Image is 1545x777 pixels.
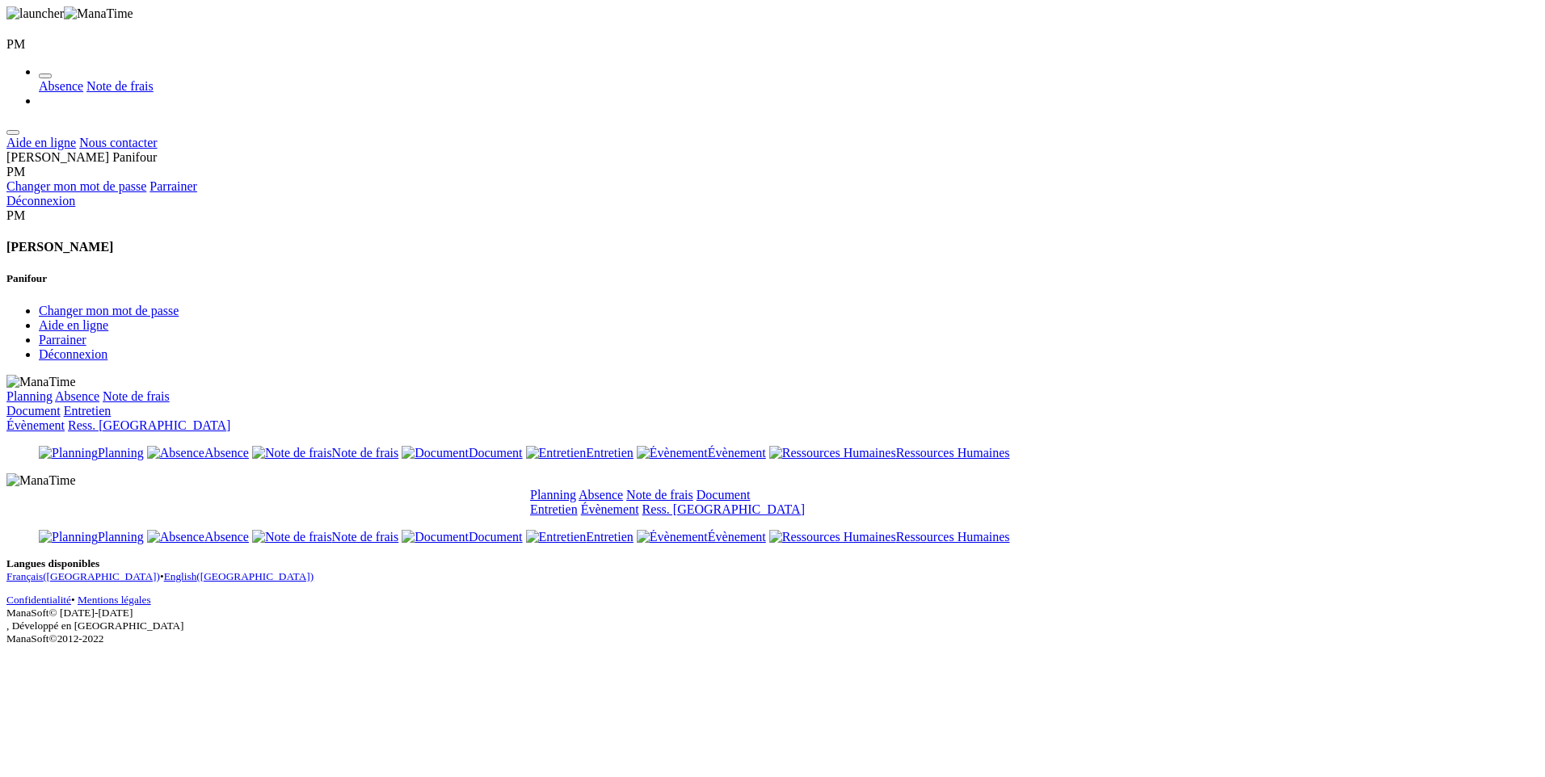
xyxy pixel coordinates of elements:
img: Évènement [637,530,708,544]
a: Entretien [526,446,634,460]
div: ManaSoft© 2022 [6,632,1539,645]
a: Entretien [526,530,634,544]
h5: Panifour [6,272,1539,285]
a: Absence [147,446,249,460]
div: [PERSON_NAME] Panifour PM [6,150,1539,179]
img: ManaTime [6,473,76,488]
a: Ressources Humaines [769,530,1010,544]
a: Déconnexion [39,347,107,361]
img: Note de frais [252,446,332,460]
a: Aide en ligne [39,318,108,332]
a: Planning [530,488,576,502]
a: Changer mon mot de passe [39,304,179,317]
a: Parrainer [39,333,86,346]
img: Ressources Humaines [769,446,896,460]
div: ManaSoft© [DATE]-[DATE] [6,607,1539,632]
a: Évènement [637,530,766,544]
img: Planning [39,446,98,460]
div: PM [6,37,1539,52]
a: English([GEOGRAPHIC_DATA]) [164,570,314,582]
b: Langues disponibles [6,557,99,569]
a: Ress. [GEOGRAPHIC_DATA] [68,418,230,432]
span: 2012- [57,632,82,645]
a: Français([GEOGRAPHIC_DATA]) [6,570,160,582]
a: Document [402,530,522,544]
img: Document [402,446,469,460]
a: Évènement [637,446,766,460]
a: Changer mon mot de passe [6,179,146,193]
img: Absence [147,446,204,460]
a: Note de frais [252,446,398,460]
span: Panifour [112,150,157,164]
a: Document [402,446,522,460]
a: Note de frais [103,389,170,403]
span: ([GEOGRAPHIC_DATA]) [196,570,314,582]
a: Entretien [530,502,578,516]
div: PM [6,165,1539,179]
h4: [PERSON_NAME] [6,240,1539,254]
div: , Développé en [GEOGRAPHIC_DATA] [6,619,1539,632]
img: Entretien [526,446,587,460]
img: Entretien [526,530,587,544]
img: Absence [147,530,204,544]
a: Note de frais [252,530,398,544]
a: Absence [55,389,99,403]
a: Planning [39,530,144,544]
a: Planning [6,389,53,403]
img: Document [402,530,469,544]
a: Nous contacter [79,136,157,149]
img: Note de frais [252,530,332,544]
a: Parrainer [149,179,197,193]
a: Évènement [6,418,65,432]
a: Note de frais [626,488,693,502]
a: Évènement [581,502,639,516]
p: • [6,557,1539,583]
a: Mentions légales [78,594,151,606]
img: ManaTime [6,375,76,389]
a: Confidentialité [6,594,71,606]
a: Document [6,404,61,418]
a: Absence [579,488,623,502]
img: Planning [39,530,98,544]
a: Entretien [64,404,112,418]
img: launcher [6,6,64,21]
a: Absence [147,530,249,544]
a: Ress. [GEOGRAPHIC_DATA] [642,502,805,516]
div: PM [6,208,1539,223]
img: Évènement [637,446,708,460]
span: ([GEOGRAPHIC_DATA]) [43,570,160,582]
a: Aide en ligne [6,136,76,149]
img: Ressources Humaines [769,530,896,544]
a: Déconnexion [6,194,75,208]
span: [PERSON_NAME] [6,150,109,164]
a: Note de frais [86,79,154,93]
a: Absence [39,79,83,93]
a: Ressources Humaines [769,446,1010,460]
a: Document [697,488,751,502]
a: Planning [39,446,144,460]
span: • [6,594,75,606]
img: ManaTime [64,6,133,21]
